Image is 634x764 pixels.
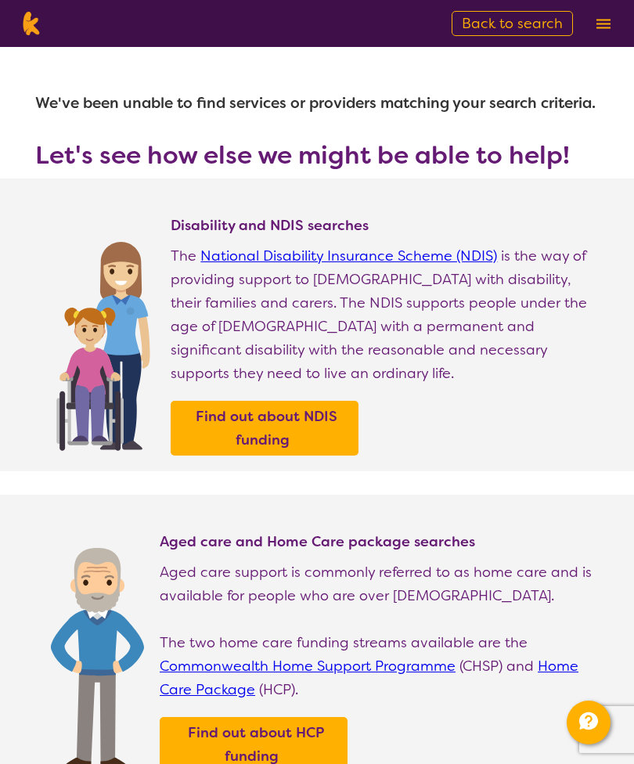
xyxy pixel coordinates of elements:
a: Find out about NDIS funding [175,405,355,452]
h3: Let's see how else we might be able to help! [35,141,599,169]
h4: Aged care and Home Care package searches [160,532,599,551]
b: Find out about NDIS funding [196,407,337,449]
img: menu [596,19,611,29]
a: National Disability Insurance Scheme (NDIS) [200,247,497,265]
p: The two home care funding streams available are the (CHSP) and (HCP). [160,631,599,701]
button: Channel Menu [567,701,611,744]
p: The is the way of providing support to [DEMOGRAPHIC_DATA] with disability, their families and car... [171,244,599,385]
img: Karista logo [19,12,43,35]
p: Aged care support is commonly referred to as home care and is available for people who are over [... [160,560,599,607]
h4: Disability and NDIS searches [171,216,599,235]
span: Back to search [462,14,563,33]
h1: We've been unable to find services or providers matching your search criteria. [35,85,599,122]
a: Commonwealth Home Support Programme [160,657,456,676]
a: Back to search [452,11,573,36]
img: Find NDIS and Disability services and providers [51,232,155,451]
